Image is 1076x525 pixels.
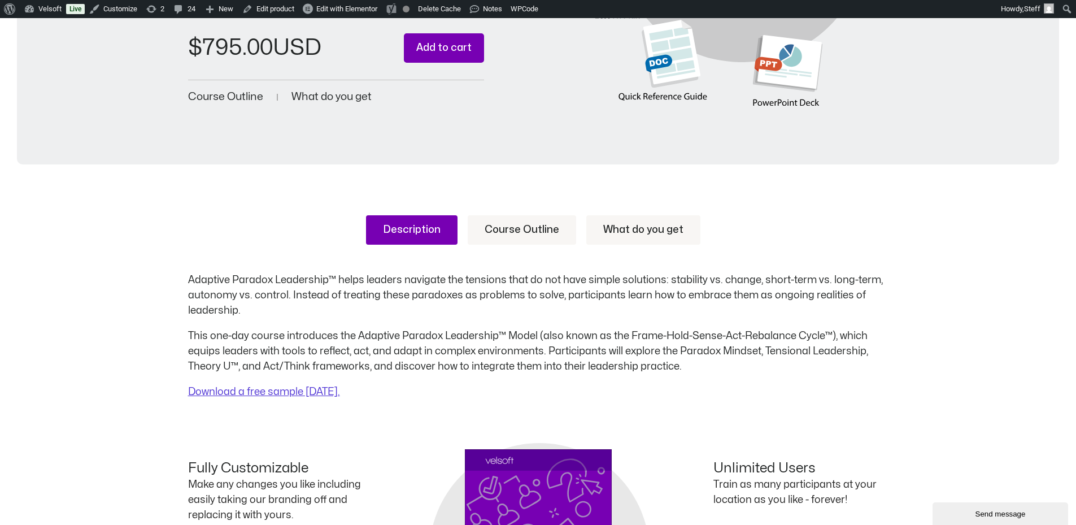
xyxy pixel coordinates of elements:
a: What do you get [586,215,700,245]
p: Make any changes you like including easily taking our branding off and replacing it with yours. [188,477,363,523]
a: Description [366,215,458,245]
a: Live [66,4,85,14]
a: Course Outline [468,215,576,245]
iframe: chat widget [933,500,1070,525]
a: What do you get [291,92,372,102]
p: Adaptive Paradox Leadership™ helps leaders navigate the tensions that do not have simple solution... [188,272,888,318]
span: Steff [1024,5,1040,13]
p: This one-day course introduces the Adaptive Paradox Leadership™ Model (also known as the Frame-Ho... [188,328,888,374]
button: Add to cart [404,33,484,63]
div: Not available [403,6,410,12]
span: $ [188,37,202,59]
h4: Fully Customizable [188,461,363,477]
p: Train as many participants at your location as you like - forever! [713,477,888,507]
a: Download a free sample [DATE]. [188,387,340,397]
a: Course Outline [188,92,263,102]
h4: Unlimited Users [713,461,888,477]
bdi: 795.00 [188,37,273,59]
span: Edit with Elementor [316,5,377,13]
